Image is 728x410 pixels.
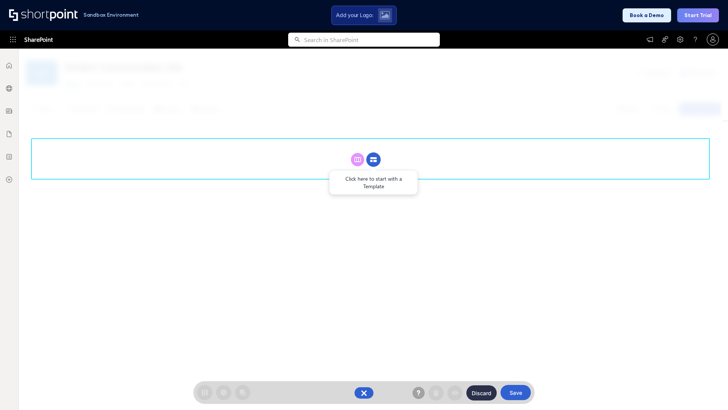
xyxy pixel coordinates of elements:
[466,385,497,401] button: Discard
[677,8,719,22] button: Start Trial
[380,11,390,19] img: Upload logo
[591,322,728,410] iframe: Chat Widget
[24,30,53,49] span: SharePoint
[500,385,531,400] button: Save
[83,13,139,17] h1: Sandbox Environment
[304,33,440,47] input: Search in SharePoint
[336,12,373,19] span: Add your Logo:
[623,8,671,22] button: Book a Demo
